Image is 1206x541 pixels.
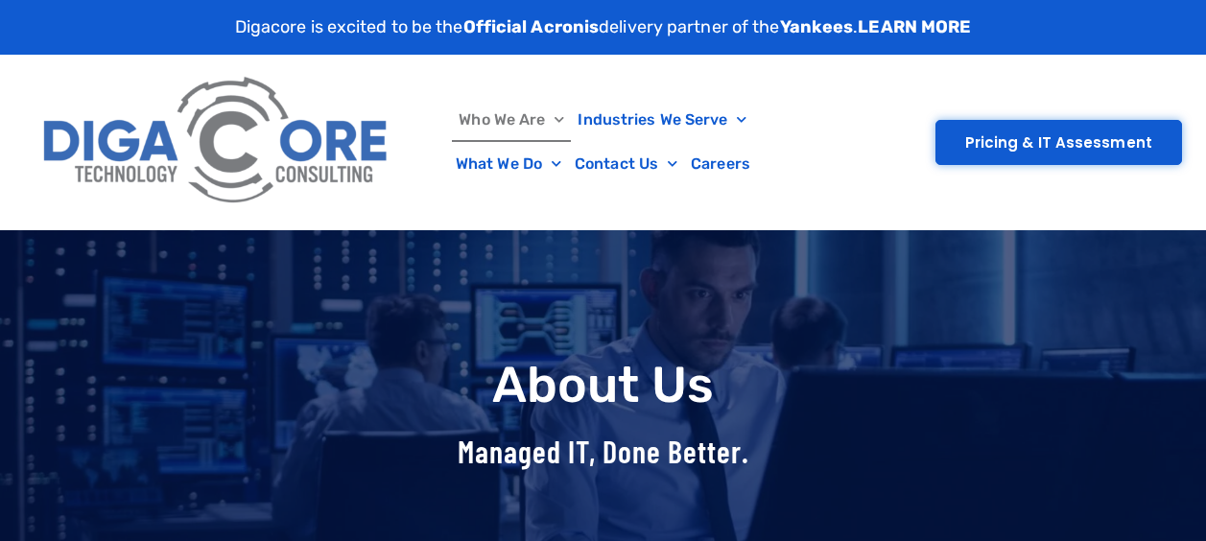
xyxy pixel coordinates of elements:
strong: Yankees [780,16,854,37]
a: Careers [684,142,757,186]
a: LEARN MORE [858,16,971,37]
a: Pricing & IT Assessment [935,120,1182,165]
nav: Menu [410,98,795,186]
a: What We Do [449,142,568,186]
a: Who We Are [452,98,571,142]
a: Contact Us [568,142,684,186]
p: Digacore is excited to be the delivery partner of the . [235,14,972,40]
img: Digacore Logo [34,64,400,220]
span: Managed IT, Done Better. [458,433,749,469]
strong: Official Acronis [463,16,600,37]
span: Pricing & IT Assessment [965,135,1152,150]
h1: About Us [10,358,1196,412]
a: Industries We Serve [571,98,753,142]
